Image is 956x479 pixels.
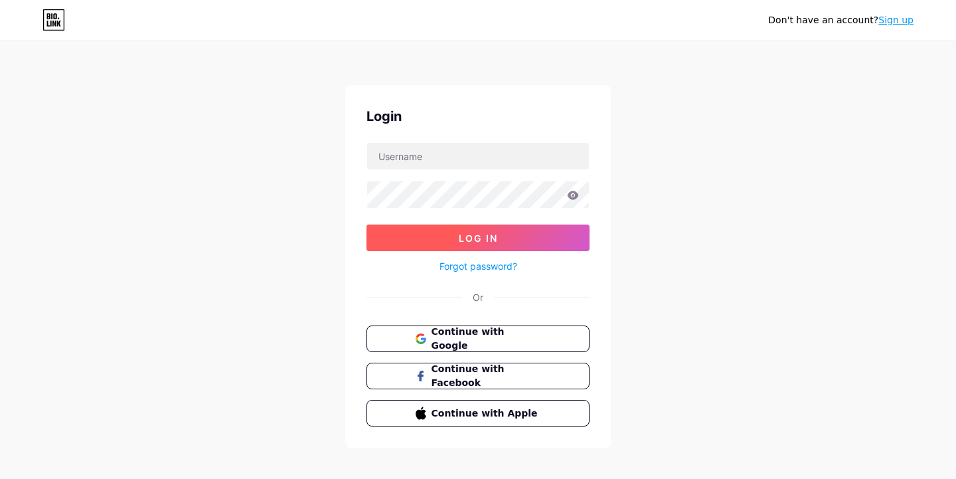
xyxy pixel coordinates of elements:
[878,15,914,25] a: Sign up
[459,233,498,244] span: Log In
[366,363,590,389] button: Continue with Facebook
[367,143,589,169] input: Username
[473,290,483,304] div: Or
[432,407,541,421] span: Continue with Apple
[366,225,590,251] button: Log In
[432,362,541,390] span: Continue with Facebook
[432,325,541,353] span: Continue with Google
[768,13,914,27] div: Don't have an account?
[439,259,517,273] a: Forgot password?
[366,106,590,126] div: Login
[366,400,590,427] button: Continue with Apple
[366,326,590,352] button: Continue with Google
